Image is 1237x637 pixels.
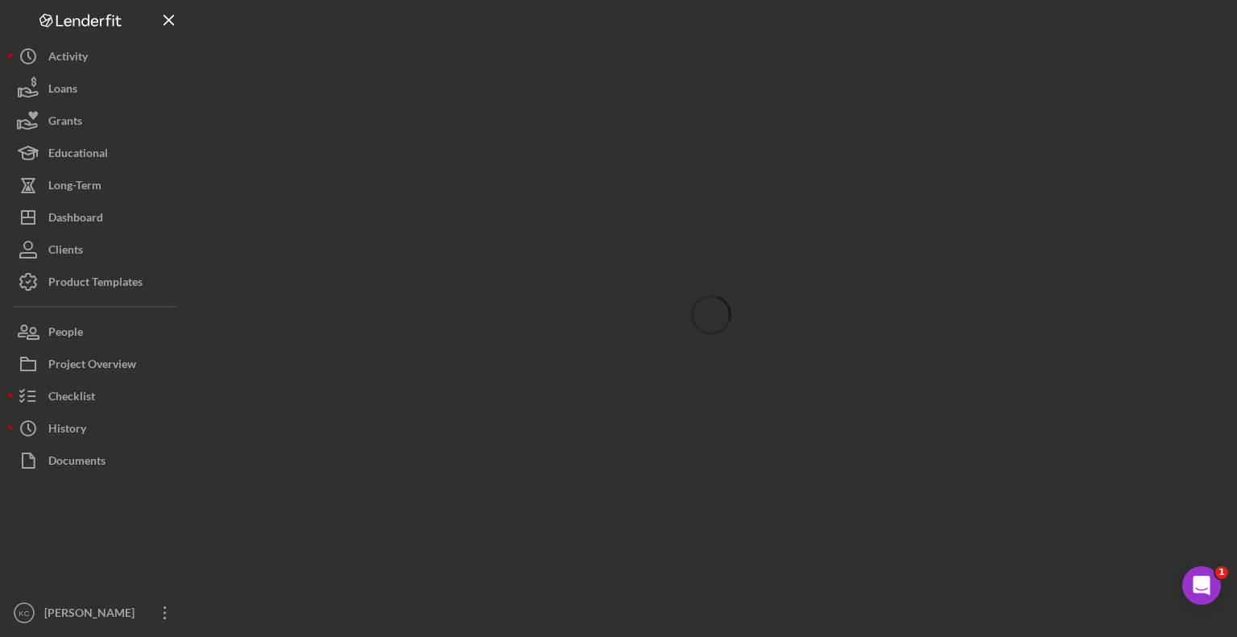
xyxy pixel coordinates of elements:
button: Activity [8,40,185,72]
iframe: Intercom live chat [1182,566,1221,605]
div: Project Overview [48,348,136,384]
button: Product Templates [8,266,185,298]
button: Grants [8,105,185,137]
div: Long-Term [48,169,101,205]
span: 1 [1215,566,1228,579]
button: Project Overview [8,348,185,380]
div: [PERSON_NAME] [40,597,145,633]
button: Educational [8,137,185,169]
div: Loans [48,72,77,109]
div: Educational [48,137,108,173]
text: KC [19,609,29,618]
div: Product Templates [48,266,143,302]
button: Checklist [8,380,185,412]
button: Clients [8,234,185,266]
div: Dashboard [48,201,103,238]
button: Documents [8,445,185,477]
div: People [48,316,83,352]
button: Long-Term [8,169,185,201]
button: KC[PERSON_NAME] [8,597,185,629]
button: Loans [8,72,185,105]
button: History [8,412,185,445]
div: Clients [48,234,83,270]
button: People [8,316,185,348]
div: History [48,412,86,449]
div: Activity [48,40,88,77]
button: Dashboard [8,201,185,234]
div: Grants [48,105,82,141]
div: Documents [48,445,105,481]
div: Checklist [48,380,95,416]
